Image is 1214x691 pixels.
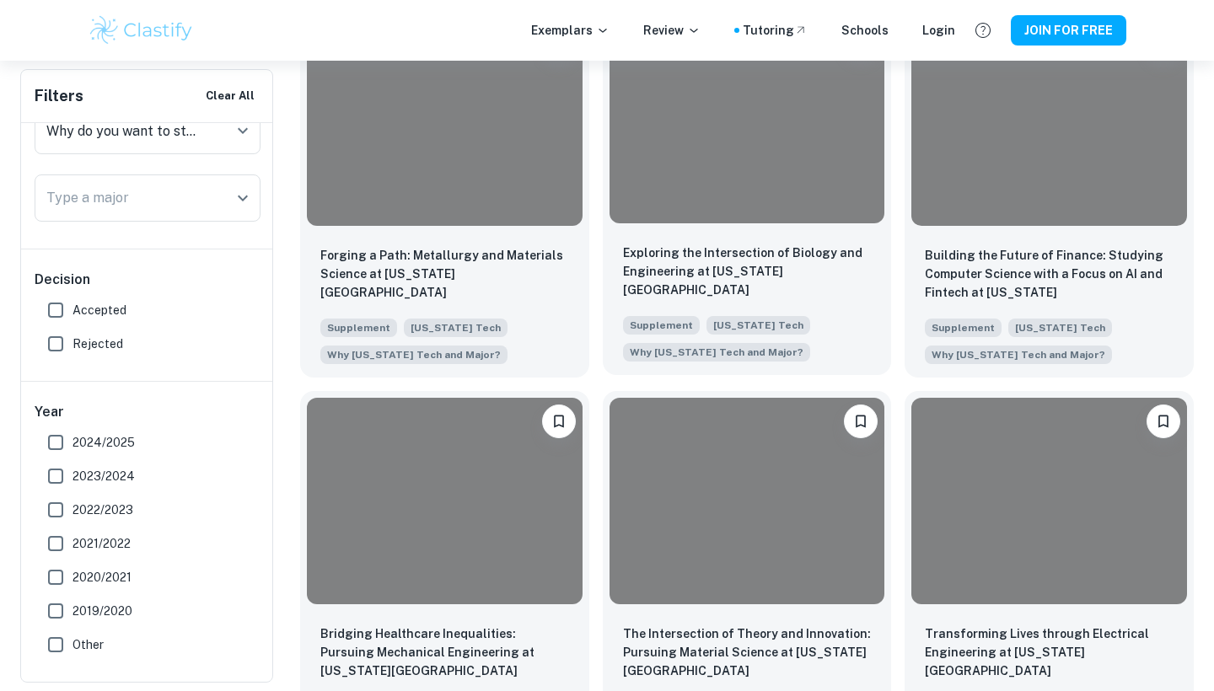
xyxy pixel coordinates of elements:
button: Please log in to bookmark exemplars [1147,404,1180,438]
a: Schools [841,21,889,40]
p: Exemplars [531,21,610,40]
span: Why [US_STATE] Tech and Major? [630,345,803,360]
span: 2021/2022 [73,534,131,553]
span: Other [73,635,104,654]
span: [US_STATE] Tech [404,319,508,337]
span: Supplement [623,316,700,335]
a: Please log in to bookmark exemplarsForging a Path: Metallurgy and Materials Science at Georgia Te... [300,13,589,378]
button: JOIN FOR FREE [1011,15,1126,46]
span: Supplement [320,319,397,337]
button: Open [231,119,255,142]
button: Help and Feedback [969,16,997,45]
span: Why [US_STATE] Tech and Major? [932,347,1105,362]
span: Accepted [73,301,126,319]
span: Supplement [925,319,1002,337]
button: Please log in to bookmark exemplars [844,404,878,438]
span: Why [US_STATE] Tech and Major? [327,347,501,362]
p: Exploring the Intersection of Biology and Engineering at Georgia Tech [623,244,872,299]
a: Please log in to bookmark exemplarsExploring the Intersection of Biology and Engineering at Georg... [603,13,892,378]
span: [US_STATE] Tech [1008,319,1112,337]
h6: Filters [35,84,83,108]
img: Clastify logo [88,13,195,47]
h6: Year [35,402,261,422]
span: Why do you want to study your chosen major, and why do you want to study that major at Georgia Tech? [623,341,810,362]
span: 2020/2021 [73,568,132,587]
p: Bridging Healthcare Inequalities: Pursuing Mechanical Engineering at Georgia Tech [320,624,569,680]
span: Rejected [73,335,123,353]
h6: Decision [35,270,261,290]
a: Login [922,21,955,40]
span: 2022/2023 [73,501,133,519]
span: 2023/2024 [73,467,135,485]
span: Why do you want to study your chosen major, and why do you want to study that major at Georgia Tech? [320,344,508,364]
span: [US_STATE] Tech [706,316,810,335]
p: The Intersection of Theory and Innovation: Pursuing Material Science at Georgia Tech [623,624,872,680]
button: Clear All [201,83,259,109]
p: Transforming Lives through Electrical Engineering at Georgia Tech [925,624,1174,680]
span: Why do you want to study your chosen major, and why do you want to study that major at Georgia Tech? [925,344,1112,364]
p: Building the Future of Finance: Studying Computer Science with a Focus on AI and Fintech at Georg... [925,246,1174,303]
a: Tutoring [743,21,808,40]
button: Open [231,186,255,210]
button: Please log in to bookmark exemplars [542,404,576,438]
span: 2024/2025 [73,433,135,452]
span: 2019/2020 [73,602,132,620]
a: Please log in to bookmark exemplarsBuilding the Future of Finance: Studying Computer Science with... [905,13,1194,378]
p: Forging a Path: Metallurgy and Materials Science at Georgia Tech [320,246,569,302]
p: Review [643,21,701,40]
